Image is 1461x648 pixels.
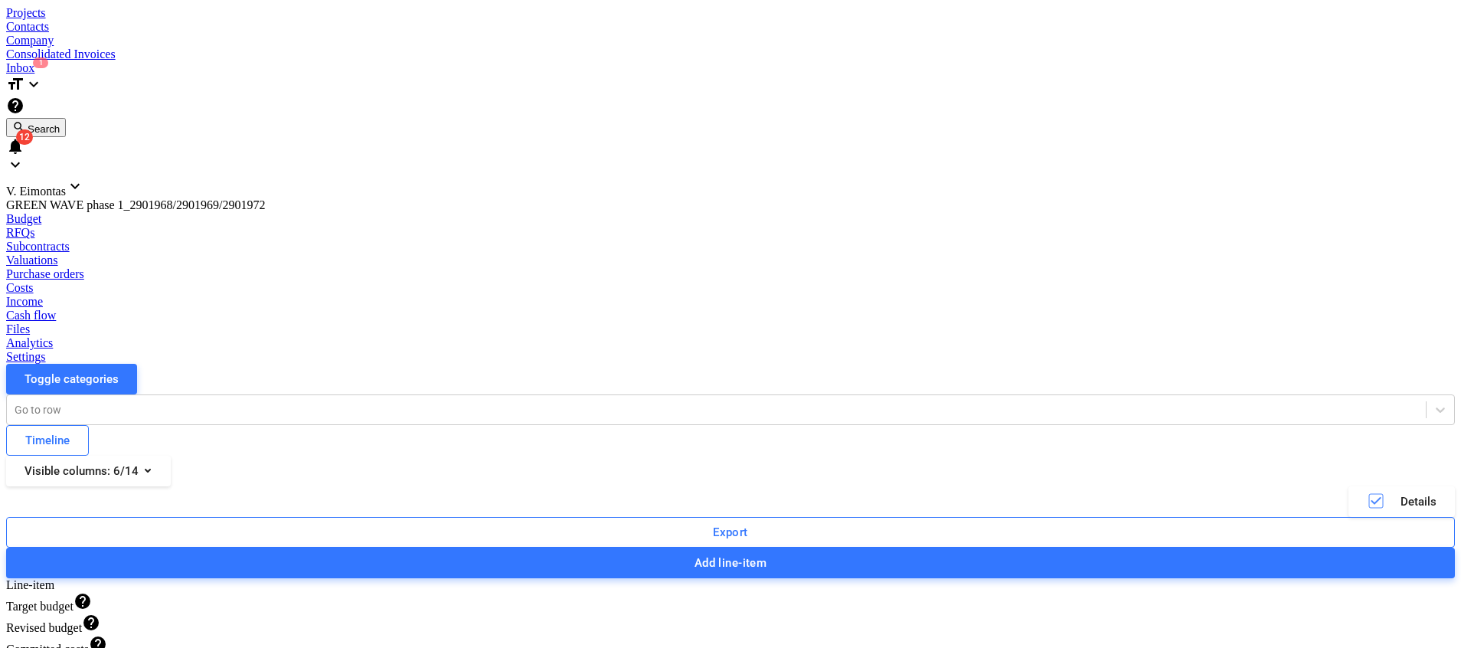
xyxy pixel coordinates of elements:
[6,254,1455,267] a: Valuations
[6,97,25,115] i: Knowledge base
[66,177,84,195] i: keyboard_arrow_down
[6,61,1455,75] a: Inbox1
[1384,574,1461,648] iframe: Chat Widget
[6,226,1455,240] a: RFQs
[6,456,171,486] button: Visible columns:6/14
[6,425,89,456] button: Timeline
[6,6,1455,20] a: Projects
[695,553,767,573] div: Add line-item
[25,461,152,481] div: Visible columns : 6/14
[6,350,1455,364] a: Settings
[713,522,748,542] div: Export
[1348,486,1455,517] button: Details
[6,137,25,155] i: notifications
[6,517,1455,548] button: Export
[25,369,119,389] div: Toggle categories
[6,212,1455,226] a: Budget
[6,267,1455,281] a: Purchase orders
[6,309,1455,322] a: Cash flow
[33,57,48,68] span: 1
[6,155,25,174] i: keyboard_arrow_down
[25,430,70,450] div: Timeline
[82,614,100,632] span: help
[6,592,144,614] div: Target budget
[6,281,1455,295] a: Costs
[6,20,1455,34] a: Contacts
[6,61,1455,75] div: Inbox
[74,592,92,610] span: help
[6,614,144,635] div: Revised budget
[6,322,1455,336] a: Files
[6,578,83,592] div: Line-item
[6,198,1455,212] div: GREEN WAVE phase 1_2901968/2901969/2901972
[6,548,1455,578] button: Add line-item
[6,47,1455,61] a: Consolidated Invoices
[6,185,66,198] span: V. Eimontas
[6,75,25,93] i: format_size
[6,118,66,137] button: Search
[12,120,25,133] span: search
[6,295,1455,309] a: Income
[6,336,1455,350] a: Analytics
[16,129,33,145] span: 12
[6,34,1455,47] a: Company
[6,364,137,394] button: Toggle categories
[1367,492,1436,512] div: Details
[6,240,1455,254] a: Subcontracts
[25,75,43,93] i: keyboard_arrow_down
